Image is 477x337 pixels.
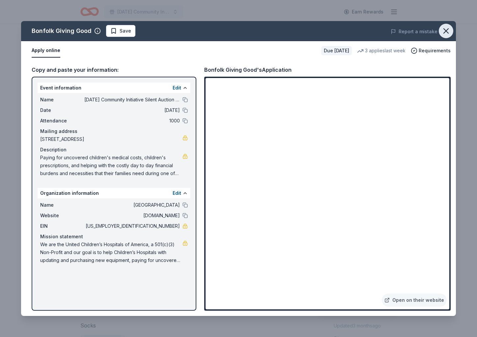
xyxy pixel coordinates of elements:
div: Event information [38,83,190,93]
div: Organization information [38,188,190,198]
button: Report a mistake [391,28,437,36]
div: 3 applies last week [357,47,406,55]
div: Due [DATE] [321,46,352,55]
button: Edit [173,84,181,92]
span: EIN [40,222,84,230]
span: Requirements [419,47,451,55]
a: Open on their website [382,294,447,307]
div: Description [40,146,188,154]
button: Requirements [411,47,451,55]
span: We are the United Children’s Hospitals of America, a 501(c)(3) Non-Profit and our goal is to help... [40,241,182,264]
span: Paying for uncovered children's medical costs, children's prescriptions, and helping with the cos... [40,154,182,177]
span: [STREET_ADDRESS] [40,135,182,143]
span: [DATE] Community Initiative Silent Auction Event [84,96,180,104]
button: Save [106,25,135,37]
span: Website [40,212,84,220]
span: Attendance [40,117,84,125]
span: 1000 [84,117,180,125]
span: [DOMAIN_NAME] [84,212,180,220]
div: Copy and paste your information: [32,65,196,74]
div: Mission statement [40,233,188,241]
div: Bonfolk Giving Good's Application [204,65,292,74]
span: Save [120,27,131,35]
div: Mailing address [40,127,188,135]
div: Bonfolk Giving Good [32,26,92,36]
button: Edit [173,189,181,197]
span: Name [40,96,84,104]
button: Apply online [32,44,60,58]
span: Name [40,201,84,209]
span: [US_EMPLOYER_IDENTIFICATION_NUMBER] [84,222,180,230]
span: [GEOGRAPHIC_DATA] [84,201,180,209]
span: [DATE] [84,106,180,114]
span: Date [40,106,84,114]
